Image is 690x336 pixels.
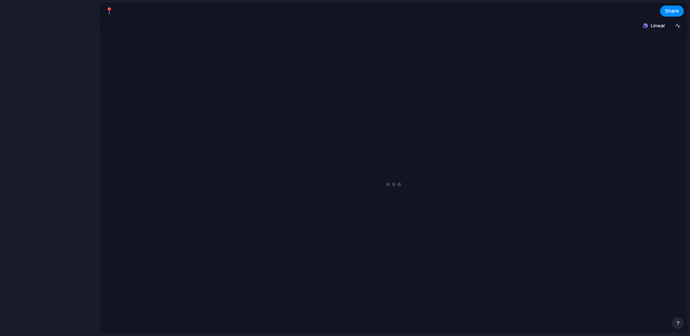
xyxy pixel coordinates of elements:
[660,6,684,17] button: Share
[105,6,113,16] div: 📍
[640,20,668,31] button: Linear
[651,22,665,30] span: Linear
[665,7,679,15] span: Share
[103,5,115,17] button: 📍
